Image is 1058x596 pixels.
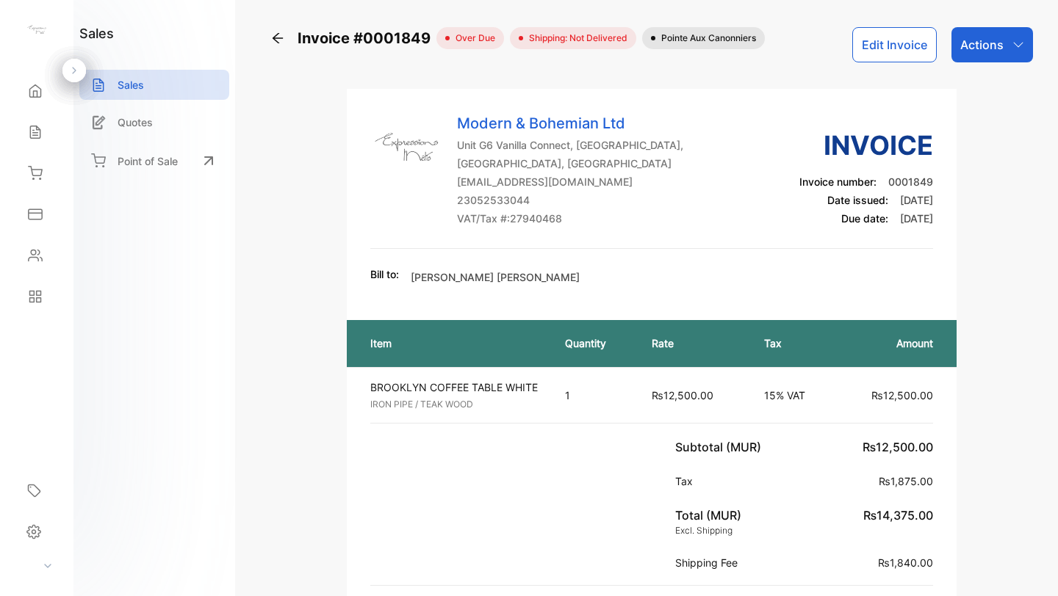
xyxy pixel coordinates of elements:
p: Unit G6 Vanilla Connect, [GEOGRAPHIC_DATA], [457,137,683,153]
span: Invoice number: [799,175,877,188]
span: over due [450,32,495,45]
span: [DATE] [900,194,933,206]
p: 1 [565,388,623,403]
span: ₨1,875.00 [879,475,933,487]
p: Bill to: [370,266,399,282]
a: Sales [79,70,229,100]
a: Quotes [79,107,229,137]
p: Total (MUR) [675,506,741,524]
p: Rate [652,335,735,351]
span: ₨1,840.00 [878,556,933,569]
p: 23052533044 [457,192,683,208]
span: [DATE] [900,212,933,225]
p: 15% VAT [764,388,822,403]
span: Date issued: [827,194,888,206]
img: profile [16,553,38,575]
p: Amount [852,335,933,351]
p: [EMAIL_ADDRESS][DOMAIN_NAME] [457,174,683,189]
span: Invoice #0001849 [298,27,436,49]
img: logo [26,19,48,41]
p: Modern & Bohemian Ltd [457,112,683,134]
h3: Invoice [799,126,933,165]
span: ₨14,375.00 [863,508,933,523]
p: [PERSON_NAME] [PERSON_NAME] [411,269,580,285]
p: Shipping Fee [675,555,744,570]
span: 0001849 [888,175,933,188]
span: Shipping: Not Delivered [523,32,627,45]
span: Pointe aux Canonniers [655,32,756,45]
p: Quotes [118,115,153,130]
iframe: LiveChat chat widget [996,534,1058,596]
a: Point of Sale [79,145,229,177]
p: IRON PIPE / TEAK WOOD [370,398,539,411]
button: Edit Invoice [852,27,937,62]
span: Due date: [841,212,888,225]
p: Subtotal (MUR) [675,438,767,456]
p: Quantity [565,335,623,351]
p: Item [370,335,536,351]
span: ₨12,500.00 [863,440,933,454]
img: Company Logo [370,112,444,186]
p: Point of Sale [118,153,178,169]
p: [GEOGRAPHIC_DATA], [GEOGRAPHIC_DATA] [457,156,683,171]
button: Actions [951,27,1033,62]
span: ₨12,500.00 [652,389,713,401]
p: BROOKLYN COFFEE TABLE WHITE [370,379,539,395]
p: VAT/Tax #: 27940468 [457,211,683,226]
span: ₨12,500.00 [871,389,933,401]
h1: sales [79,23,114,43]
p: Excl. Shipping [675,524,741,537]
p: Actions [960,36,1004,54]
p: Sales [118,77,144,92]
p: Tax [675,473,699,489]
p: Tax [764,335,822,351]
